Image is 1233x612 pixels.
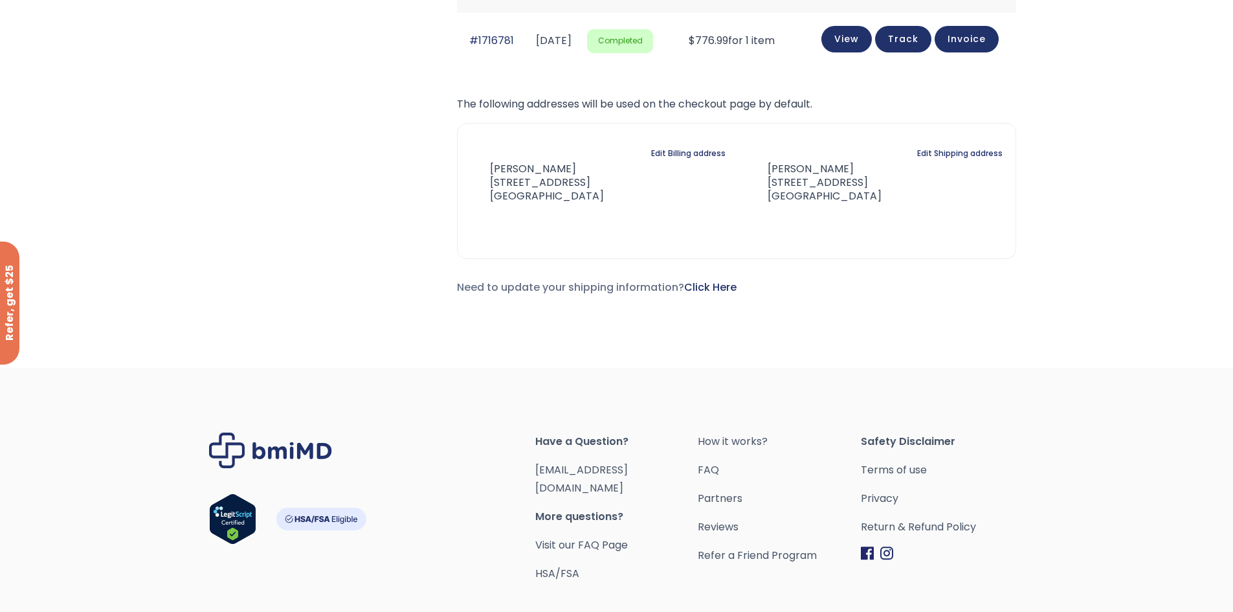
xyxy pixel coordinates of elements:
[660,13,804,69] td: for 1 item
[861,461,1024,479] a: Terms of use
[689,33,728,48] span: 776.99
[535,433,698,451] span: Have a Question?
[698,433,861,451] a: How it works?
[457,95,1016,113] p: The following addresses will be used on the checkout page by default.
[698,461,861,479] a: FAQ
[880,547,893,560] img: Instagram
[875,26,931,52] a: Track
[935,26,999,52] a: Invoice
[861,547,874,560] img: Facebook
[535,462,628,495] a: [EMAIL_ADDRESS][DOMAIN_NAME]
[861,518,1024,536] a: Return & Refund Policy
[684,280,737,295] a: Click Here
[861,490,1024,508] a: Privacy
[698,547,861,565] a: Refer a Friend Program
[471,163,604,203] address: [PERSON_NAME] [STREET_ADDRESS] [GEOGRAPHIC_DATA]
[917,144,1003,163] a: Edit Shipping address
[209,493,256,545] img: Verify Approval for www.bmimd.com
[821,26,872,52] a: View
[861,433,1024,451] span: Safety Disclaimer
[651,144,726,163] a: Edit Billing address
[469,33,514,48] a: #1716781
[535,538,628,552] a: Visit our FAQ Page
[698,518,861,536] a: Reviews
[209,493,256,550] a: Verify LegitScript Approval for www.bmimd.com
[689,33,695,48] span: $
[535,508,698,526] span: More questions?
[457,280,737,295] span: Need to update your shipping information?
[587,29,653,53] span: Completed
[535,566,579,581] a: HSA/FSA
[209,433,332,468] img: Brand Logo
[747,163,882,203] address: [PERSON_NAME] [STREET_ADDRESS] [GEOGRAPHIC_DATA]
[698,490,861,508] a: Partners
[276,508,366,530] img: HSA-FSA
[536,33,572,48] time: [DATE]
